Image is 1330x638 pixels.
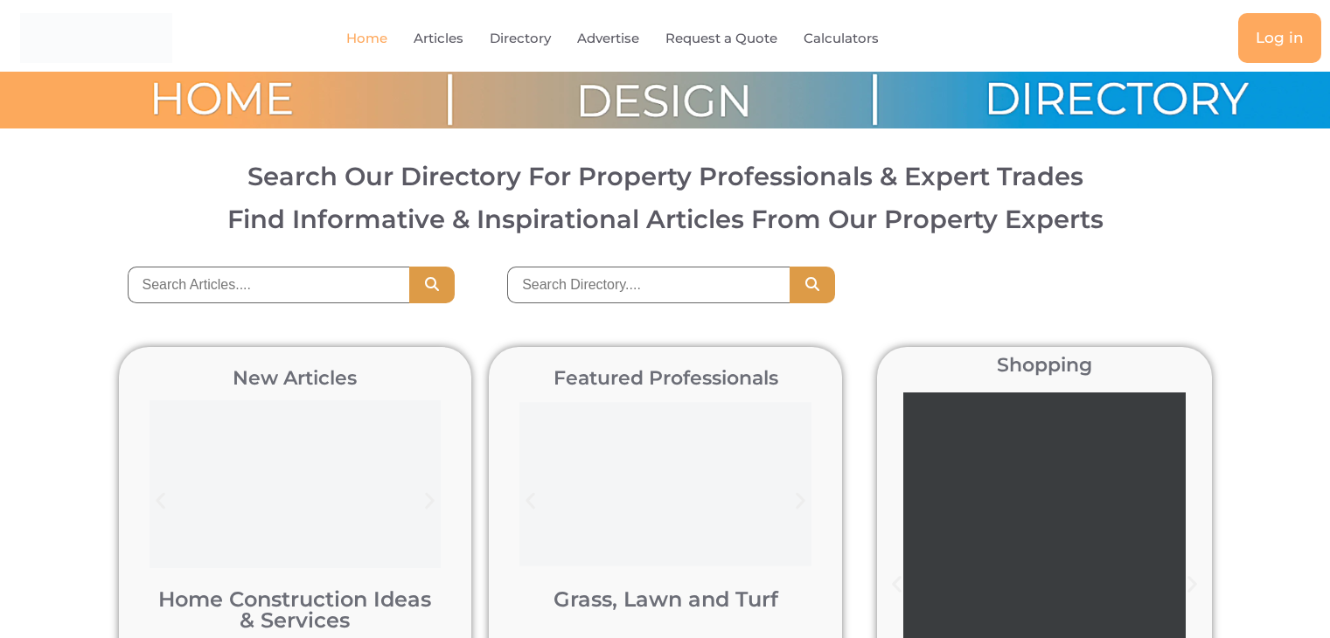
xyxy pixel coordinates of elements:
[141,482,180,521] div: Previous
[886,573,908,595] div: Previous
[1238,13,1321,63] a: Log in
[519,397,811,572] img: Bonnie Doon Golf Club in Sydney post turf pigment
[31,206,1299,232] h3: Find Informative & Inspirational Articles From Our Property Experts
[409,267,455,303] button: Search
[511,369,820,388] h2: Featured Professionals
[790,267,835,303] button: Search
[665,18,777,59] a: Request a Quote
[128,267,410,303] input: Search Articles....
[271,18,993,59] nav: Menu
[554,586,778,612] a: Grass, Lawn and Turf
[1256,31,1304,45] span: Log in
[577,18,639,59] a: Advertise
[781,482,820,521] div: Next
[410,482,449,521] div: Next
[141,369,450,388] h2: New Articles
[31,163,1299,189] h2: Search Our Directory For Property Professionals & Expert Trades
[511,482,550,521] div: Previous
[490,18,551,59] a: Directory
[158,586,431,633] a: Home Construction Ideas & Services
[886,356,1203,375] h2: Shopping
[1181,573,1203,595] div: Next
[414,18,463,59] a: Articles
[346,18,387,59] a: Home
[804,18,879,59] a: Calculators
[507,267,790,303] input: Search Directory....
